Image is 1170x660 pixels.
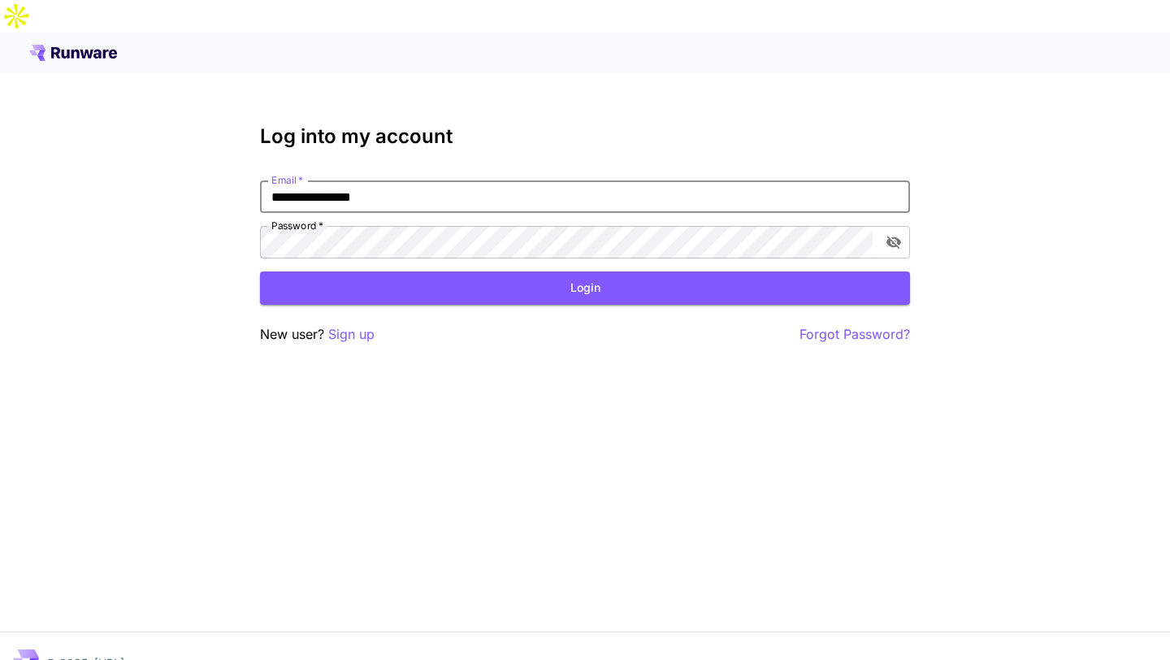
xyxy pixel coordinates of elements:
h3: Log into my account [260,125,910,148]
button: Sign up [328,324,375,345]
p: New user? [260,324,375,345]
label: Email [271,173,303,187]
button: toggle password visibility [879,228,908,257]
button: Login [260,271,910,305]
button: Forgot Password? [799,324,910,345]
label: Password [271,219,323,232]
